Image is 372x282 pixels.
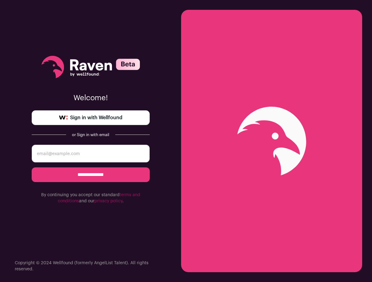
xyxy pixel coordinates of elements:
[32,110,150,125] a: Sign in with Wellfound
[70,114,122,121] span: Sign in with Wellfound
[94,199,122,203] a: privacy policy
[32,192,150,204] p: By continuing you accept our standard and our .
[15,260,166,272] p: Copyright © 2024 Wellfound (formerly AngelList Talent). All rights reserved.
[58,193,140,203] a: terms and conditions
[71,132,110,137] div: or Sign in with email
[59,116,68,120] img: wellfound-symbol-flush-black-fb3c872781a75f747ccb3a119075da62bfe97bd399995f84a933054e44a575c4.png
[32,93,150,103] p: Welcome!
[32,145,150,162] input: email@example.com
